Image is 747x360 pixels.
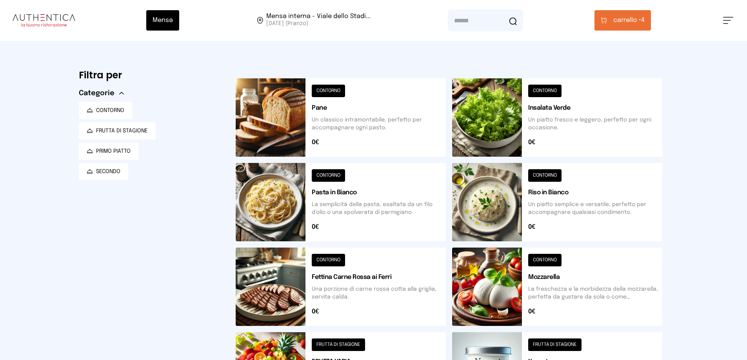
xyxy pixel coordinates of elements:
span: SECONDO [96,168,120,175]
span: Categorie [79,88,115,99]
button: SECONDO [79,163,128,180]
span: Viale dello Stadio, 77, 05100 Terni TR, Italia [266,13,371,27]
span: [DATE] (Pranzo) [266,20,371,27]
img: logo.8f33a47.png [13,14,75,27]
button: carrello •4 [594,10,651,31]
button: FRUTTA DI STAGIONE [79,122,156,139]
button: Mensa [146,10,179,31]
span: PRIMO PIATTO [96,147,131,155]
span: CONTORNO [96,107,124,114]
button: PRIMO PIATTO [79,143,138,160]
button: CONTORNO [79,102,132,119]
span: FRUTTA DI STAGIONE [96,127,148,135]
span: carrello • [613,16,641,25]
button: Categorie [79,88,124,99]
span: 4 [613,16,645,25]
h6: Filtra per [79,69,223,81]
